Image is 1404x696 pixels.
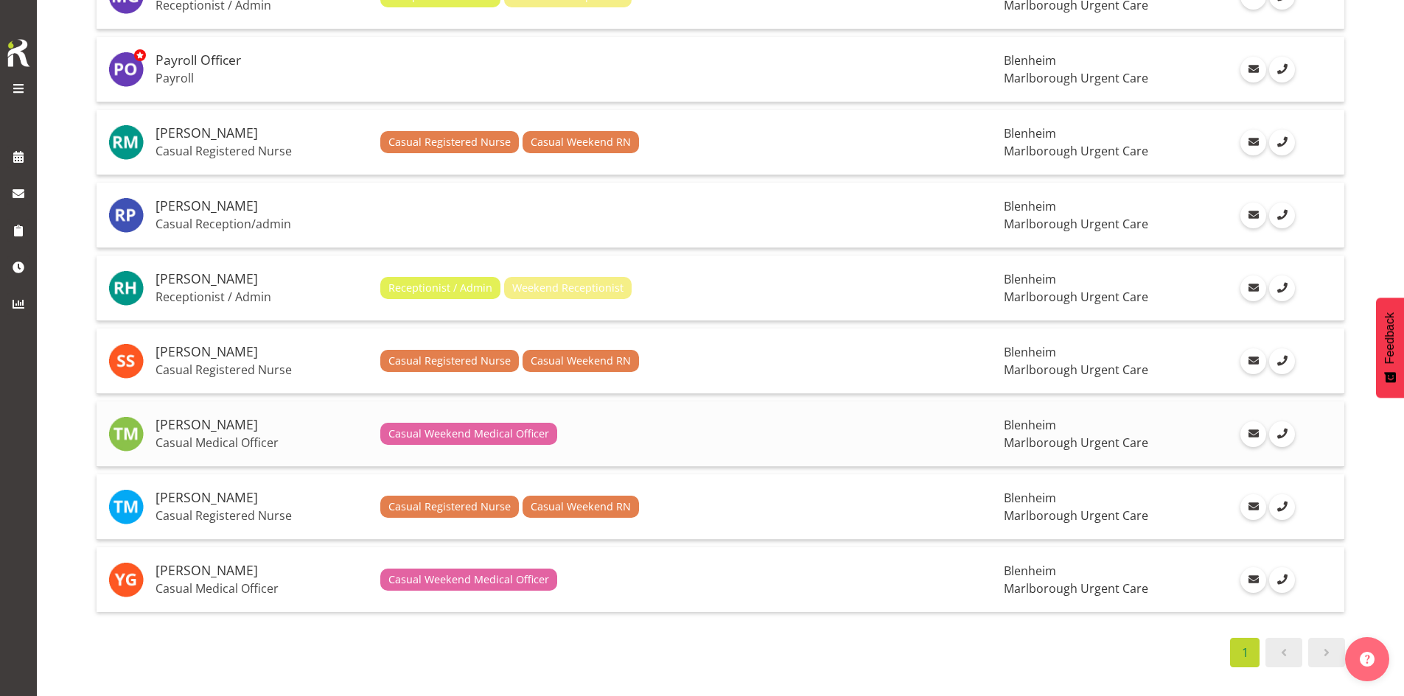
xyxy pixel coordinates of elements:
[1004,289,1148,305] span: Marlborough Urgent Care
[1269,203,1295,228] a: Call Employee
[1004,70,1148,86] span: Marlborough Urgent Care
[108,416,144,451] img: tomi-moore11878.jpg
[388,353,511,369] span: Casual Registered Nurse
[531,353,631,369] span: Casual Weekend RN
[1004,198,1056,214] span: Blenheim
[1004,52,1056,68] span: Blenheim
[156,418,369,432] h5: [PERSON_NAME]
[1004,417,1056,433] span: Blenheim
[108,197,144,233] img: rebecca-partridge11849.jpg
[1269,275,1295,301] a: Call Employee
[156,126,369,141] h5: [PERSON_NAME]
[1240,203,1266,228] a: Email Employee
[1240,57,1266,82] a: Email Employee
[1004,435,1148,451] span: Marlborough Urgent Care
[156,144,369,158] p: Casual Registered Nurse
[1004,143,1148,159] span: Marlborough Urgent Care
[531,134,631,150] span: Casual Weekend RN
[388,499,511,515] span: Casual Registered Nurse
[108,52,144,87] img: payroll-officer11877.jpg
[156,508,369,523] p: Casual Registered Nurse
[1004,216,1148,232] span: Marlborough Urgent Care
[388,572,549,588] span: Casual Weekend Medical Officer
[1004,271,1056,287] span: Blenheim
[1004,125,1056,141] span: Blenheim
[156,435,369,450] p: Casual Medical Officer
[1004,362,1148,378] span: Marlborough Urgent Care
[1240,567,1266,593] a: Email Employee
[1269,130,1295,155] a: Call Employee
[108,124,144,160] img: rachel-murphy11847.jpg
[1240,348,1266,374] a: Email Employee
[156,581,369,596] p: Casual Medical Officer
[388,134,511,150] span: Casual Registered Nurse
[156,289,369,304] p: Receptionist / Admin
[108,562,144,597] img: yvette-geels11844.jpg
[1240,275,1266,301] a: Email Employee
[1383,312,1397,364] span: Feedback
[1004,507,1148,524] span: Marlborough Urgent Care
[156,199,369,214] h5: [PERSON_NAME]
[1240,494,1266,520] a: Email Employee
[156,563,369,578] h5: [PERSON_NAME]
[1269,494,1295,520] a: Call Employee
[1269,421,1295,447] a: Call Employee
[1240,421,1266,447] a: Email Employee
[1360,652,1375,667] img: help-xxl-2.png
[4,37,33,69] img: Rosterit icon logo
[156,53,369,68] h5: Payroll Officer
[1269,348,1295,374] a: Call Employee
[108,270,144,306] img: rochelle-harris11839.jpg
[156,71,369,85] p: Payroll
[1004,344,1056,360] span: Blenheim
[108,343,144,379] img: sandy-stewart11846.jpg
[156,345,369,359] h5: [PERSON_NAME]
[531,499,631,515] span: Casual Weekend RN
[1240,130,1266,155] a: Email Employee
[108,489,144,524] img: tracy-moran11848.jpg
[156,272,369,287] h5: [PERSON_NAME]
[1004,580,1148,597] span: Marlborough Urgent Care
[156,491,369,505] h5: [PERSON_NAME]
[1004,563,1056,579] span: Blenheim
[1004,490,1056,506] span: Blenheim
[1376,298,1404,398] button: Feedback - Show survey
[156,217,369,231] p: Casual Reception/admin
[1269,567,1295,593] a: Call Employee
[388,426,549,442] span: Casual Weekend Medical Officer
[512,280,624,296] span: Weekend Receptionist
[388,280,492,296] span: Receptionist / Admin
[156,362,369,377] p: Casual Registered Nurse
[1269,57,1295,82] a: Call Employee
